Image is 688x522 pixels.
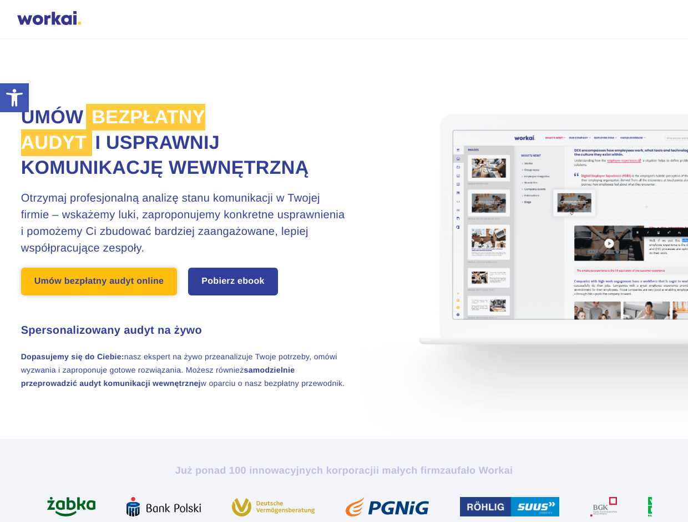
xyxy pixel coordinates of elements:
strong: Spersonalizowany audyt na żywo [21,324,202,337]
input: Twoje naziwsko [163,13,321,36]
a: Umów bezpłatny audyt online [21,268,178,295]
a: Polityką prywatności [115,159,194,170]
span: bezpłatny audyt [21,104,205,156]
p: nasz ekspert na żywo przeanalizuje Twoje potrzeby, omówi wyzwania i zaproponuje gotowe rozwiązani... [21,350,350,390]
p: wiadomości e-mail [14,222,89,233]
h2: Już ponad 100 innowacyjnych korporacji zaufało Workai [36,464,652,477]
i: i małych firm [376,465,440,476]
input: wiadomości e-mail* [3,224,10,231]
a: Warunkami użytkowania [4,159,99,170]
a: Pobierz ebook [188,268,278,295]
h1: Umów i usprawnij komunikację wewnętrzną [21,105,350,182]
strong: Dopasujemy się do Ciebie: [21,352,124,361]
h3: Otrzymaj profesjonalną analizę stanu komunikacji w Twojej firmie – wskażemy luki, zaproponujemy k... [21,190,350,257]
